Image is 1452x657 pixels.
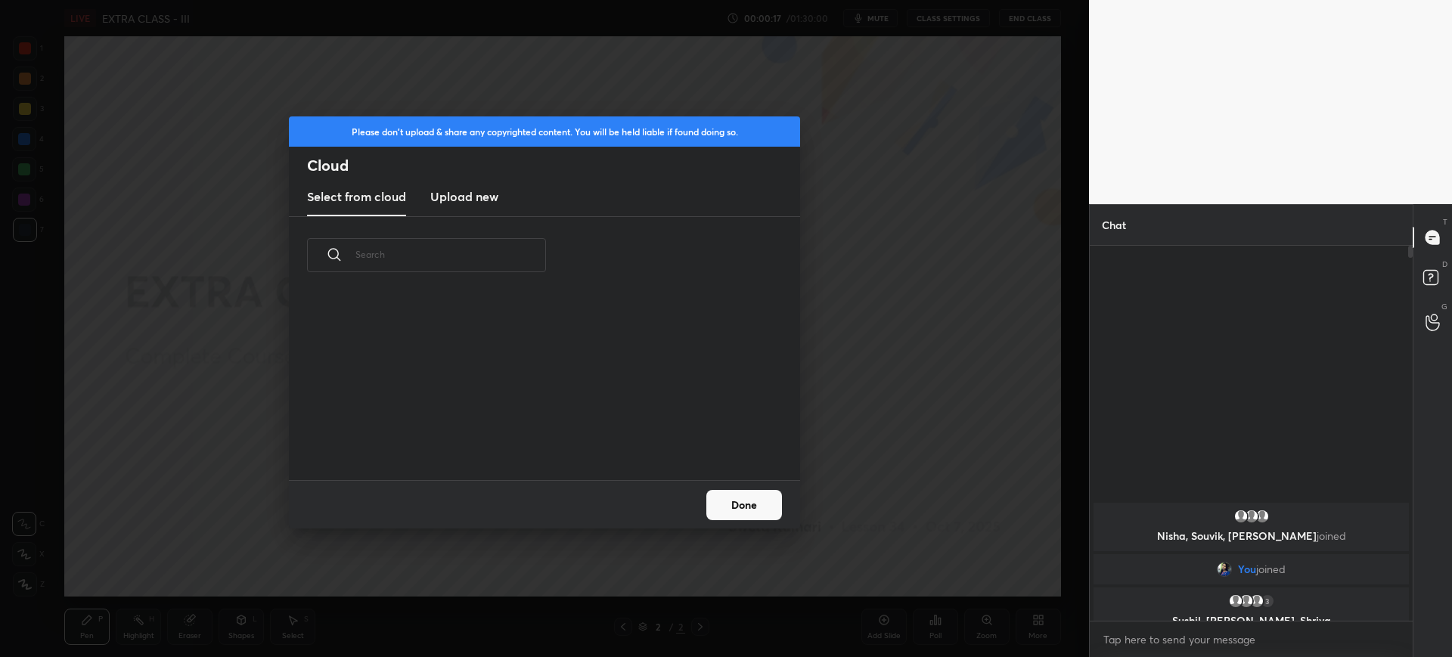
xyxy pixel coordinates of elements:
div: Please don't upload & share any copyrighted content. You will be held liable if found doing so. [289,116,800,147]
img: default.png [1228,593,1243,609]
p: G [1441,301,1447,312]
h2: Cloud [307,156,800,175]
img: 687005c0829143fea9909265324df1f4.png [1217,562,1232,577]
p: Sushil, [PERSON_NAME], Shriya [1103,615,1400,627]
img: default.png [1249,593,1264,609]
span: You [1238,563,1256,575]
div: 3 [1260,593,1275,609]
img: default.png [1244,509,1259,524]
img: default.png [1255,509,1270,524]
span: joined [1256,563,1286,575]
input: Search [355,222,546,287]
p: Chat [1090,205,1138,245]
h3: Select from cloud [307,187,406,206]
p: T [1443,216,1447,228]
p: Nisha, Souvik, [PERSON_NAME] [1103,530,1400,542]
button: Done [706,490,782,520]
div: grid [289,290,782,480]
div: grid [1090,500,1413,621]
h3: Upload new [430,187,498,206]
img: default.png [1233,509,1249,524]
span: joined [1317,528,1346,543]
img: default.png [1239,593,1254,609]
p: D [1442,259,1447,270]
